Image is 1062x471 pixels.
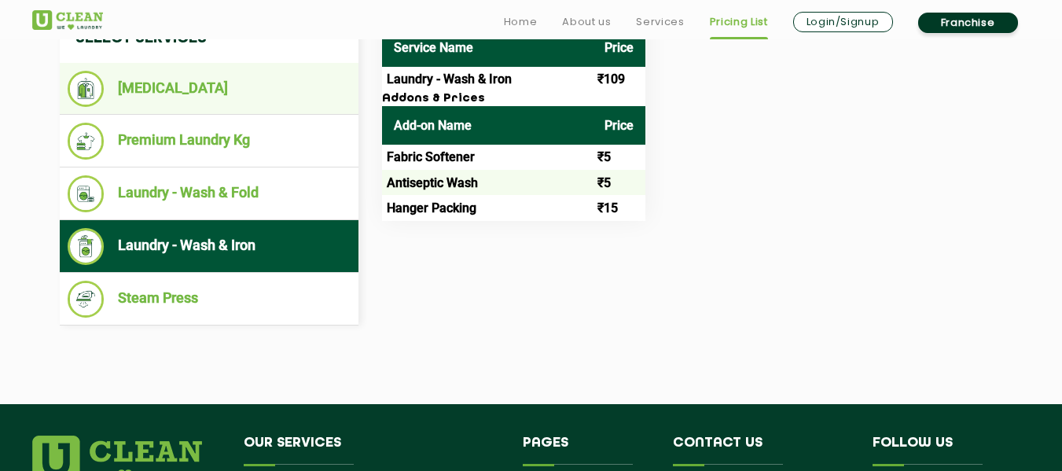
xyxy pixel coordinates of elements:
td: ₹5 [593,145,645,170]
li: Premium Laundry Kg [68,123,351,160]
img: Laundry - Wash & Iron [68,228,105,265]
td: ₹5 [593,170,645,195]
img: Steam Press [68,281,105,318]
img: Laundry - Wash & Fold [68,175,105,212]
th: Service Name [382,28,593,67]
th: Add-on Name [382,106,593,145]
h4: Our Services [244,436,500,465]
a: Pricing List [710,13,768,31]
th: Price [593,28,645,67]
td: Antiseptic Wash [382,170,593,195]
li: Laundry - Wash & Fold [68,175,351,212]
h4: Follow us [873,436,1011,465]
a: Home [504,13,538,31]
h4: Contact us [673,436,849,465]
a: Login/Signup [793,12,893,32]
img: Premium Laundry Kg [68,123,105,160]
th: Price [593,106,645,145]
h3: Addons & Prices [382,92,645,106]
a: About us [562,13,611,31]
a: Services [636,13,684,31]
a: Franchise [918,13,1018,33]
li: Laundry - Wash & Iron [68,228,351,265]
img: Dry Cleaning [68,71,105,107]
img: UClean Laundry and Dry Cleaning [32,10,103,30]
li: [MEDICAL_DATA] [68,71,351,107]
td: ₹109 [593,67,645,92]
h4: Pages [523,436,649,465]
td: ₹15 [593,195,645,220]
td: Hanger Packing [382,195,593,220]
td: Fabric Softener [382,145,593,170]
li: Steam Press [68,281,351,318]
td: Laundry - Wash & Iron [382,67,593,92]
